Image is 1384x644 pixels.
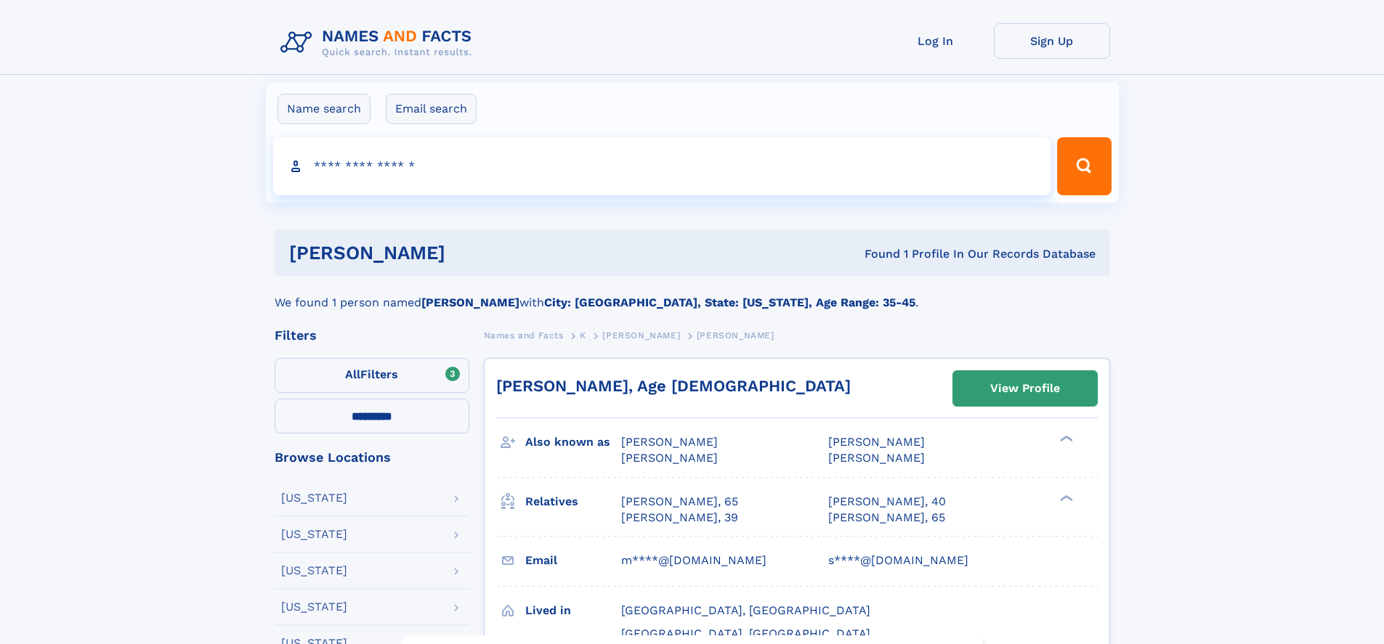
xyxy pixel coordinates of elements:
[621,494,738,510] a: [PERSON_NAME], 65
[621,510,738,526] a: [PERSON_NAME], 39
[1057,137,1111,195] button: Search Button
[994,23,1110,59] a: Sign Up
[345,367,360,381] span: All
[828,494,946,510] a: [PERSON_NAME], 40
[525,548,621,573] h3: Email
[1056,434,1074,444] div: ❯
[655,246,1096,262] div: Found 1 Profile In Our Records Database
[953,371,1097,406] a: View Profile
[525,430,621,455] h3: Also known as
[1056,493,1074,502] div: ❯
[580,330,586,341] span: K
[275,277,1110,311] div: We found 1 person named with .
[621,603,870,617] span: [GEOGRAPHIC_DATA], [GEOGRAPHIC_DATA]
[281,529,347,540] div: [US_STATE]
[421,295,519,309] b: [PERSON_NAME]
[484,326,564,344] a: Names and Facts
[281,601,347,613] div: [US_STATE]
[525,489,621,514] h3: Relatives
[602,326,680,344] a: [PERSON_NAME]
[828,451,925,465] span: [PERSON_NAME]
[828,510,945,526] a: [PERSON_NAME], 65
[496,377,851,395] a: [PERSON_NAME], Age [DEMOGRAPHIC_DATA]
[621,451,718,465] span: [PERSON_NAME]
[281,565,347,576] div: [US_STATE]
[621,435,718,449] span: [PERSON_NAME]
[275,23,484,62] img: Logo Names and Facts
[273,137,1051,195] input: search input
[275,451,469,464] div: Browse Locations
[878,23,994,59] a: Log In
[275,358,469,393] label: Filters
[621,627,870,640] span: [GEOGRAPHIC_DATA], [GEOGRAPHIC_DATA]
[697,330,774,341] span: [PERSON_NAME]
[828,435,925,449] span: [PERSON_NAME]
[525,598,621,623] h3: Lived in
[281,492,347,504] div: [US_STATE]
[278,94,371,124] label: Name search
[580,326,586,344] a: K
[990,372,1060,405] div: View Profile
[275,329,469,342] div: Filters
[544,295,915,309] b: City: [GEOGRAPHIC_DATA], State: [US_STATE], Age Range: 35-45
[289,244,655,262] h1: [PERSON_NAME]
[386,94,477,124] label: Email search
[602,330,680,341] span: [PERSON_NAME]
